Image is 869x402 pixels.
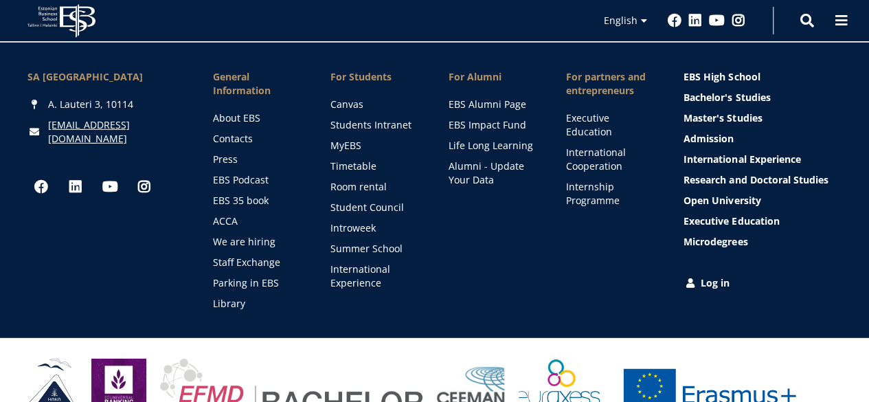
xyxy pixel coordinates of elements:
[213,256,303,269] a: Staff Exchange
[684,276,842,290] a: Log in
[668,14,681,27] a: Facebook
[213,153,303,166] a: Press
[96,173,124,201] a: Youtube
[27,98,185,111] div: A. Lauteri 3, 10114
[688,14,702,27] a: Linkedin
[330,70,420,84] a: For Students
[449,70,539,84] span: For Alumni
[330,139,420,153] a: MyEBS
[213,214,303,228] a: ACCA
[566,180,656,208] a: Internship Programme
[684,111,842,125] a: Master's Studies
[684,153,842,166] a: International Experience
[684,70,842,84] a: EBS High School
[684,132,842,146] a: Admission
[709,14,725,27] a: Youtube
[684,194,842,208] a: Open University
[213,70,303,98] span: General Information
[449,98,539,111] a: EBS Alumni Page
[330,118,420,132] a: Students Intranet
[330,180,420,194] a: Room rental
[62,173,89,201] a: Linkedin
[213,276,303,290] a: Parking in EBS
[330,98,420,111] a: Canvas
[566,111,656,139] a: Executive Education
[566,70,656,98] span: For partners and entrepreneurs
[566,146,656,173] a: International Cooperation
[449,139,539,153] a: Life Long Learning
[213,297,303,311] a: Library
[684,173,842,187] a: Research and Doctoral Studies
[330,221,420,235] a: Introweek
[27,173,55,201] a: Facebook
[684,214,842,228] a: Executive Education
[48,118,185,146] a: [EMAIL_ADDRESS][DOMAIN_NAME]
[732,14,745,27] a: Instagram
[213,173,303,187] a: EBS Podcast
[684,235,842,249] a: Microdegrees
[684,91,842,104] a: Bachelor's Studies
[213,132,303,146] a: Contacts
[131,173,158,201] a: Instagram
[330,242,420,256] a: Summer School
[213,194,303,208] a: EBS 35 book
[213,235,303,249] a: We are hiring
[449,118,539,132] a: EBS Impact Fund
[213,111,303,125] a: About EBS
[449,159,539,187] a: Alumni - Update Your Data
[330,201,420,214] a: Student Council
[330,159,420,173] a: Timetable
[27,70,185,84] div: SA [GEOGRAPHIC_DATA]
[330,263,420,290] a: International Experience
